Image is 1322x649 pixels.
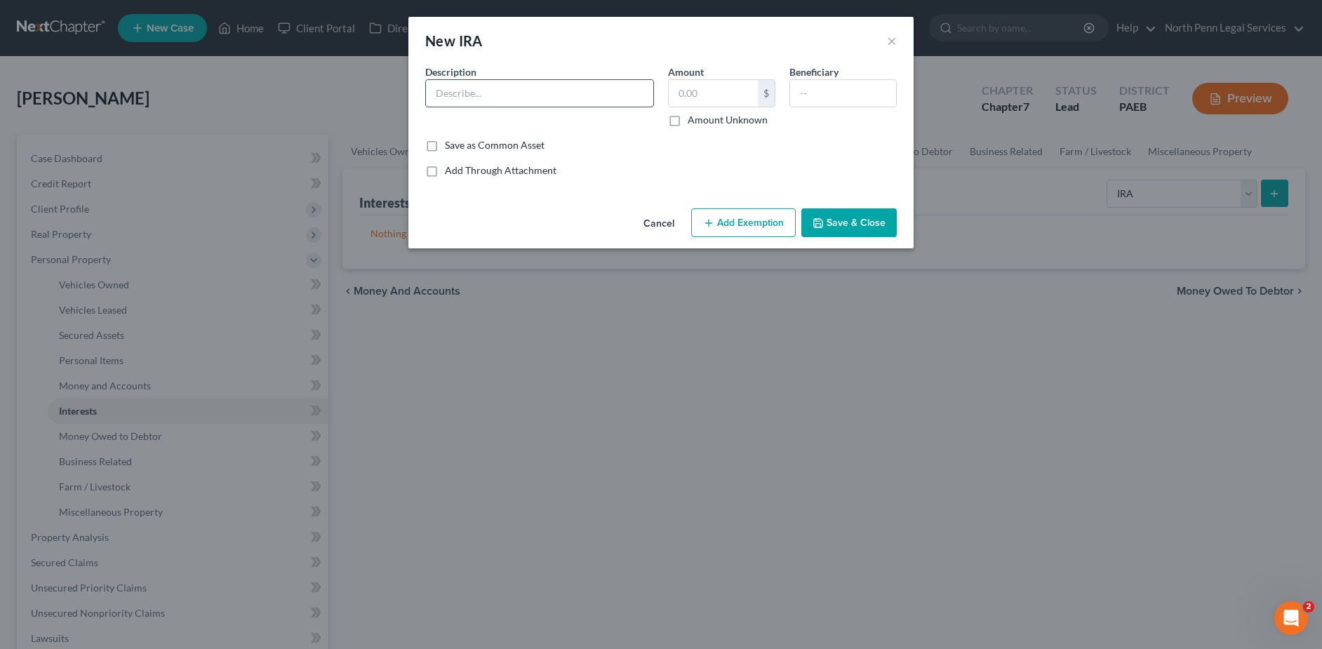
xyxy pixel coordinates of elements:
[425,31,483,51] div: New IRA
[632,210,686,238] button: Cancel
[758,80,775,107] div: $
[691,208,796,238] button: Add Exemption
[445,138,545,152] label: Save as Common Asset
[668,65,704,79] label: Amount
[887,32,897,49] button: ×
[789,65,839,79] label: Beneficiary
[425,66,476,78] span: Description
[1303,601,1314,613] span: 2
[1274,601,1308,635] iframe: Intercom live chat
[426,80,653,107] input: Describe...
[669,80,758,107] input: 0.00
[790,80,896,107] input: --
[801,208,897,238] button: Save & Close
[445,163,556,178] label: Add Through Attachment
[688,113,768,127] label: Amount Unknown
